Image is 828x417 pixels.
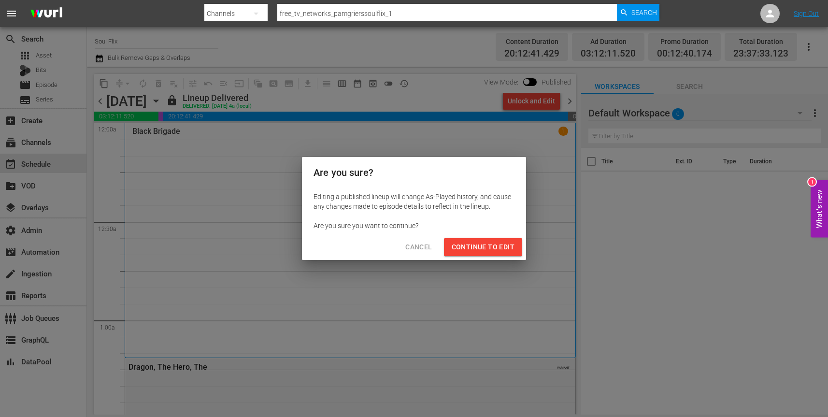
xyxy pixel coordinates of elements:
button: Continue to Edit [444,238,522,256]
h2: Are you sure? [314,165,514,180]
a: Sign Out [794,10,819,17]
span: Cancel [405,241,432,253]
div: Editing a published lineup will change As-Played history, and cause any changes made to episode d... [314,192,514,211]
span: Search [631,4,657,21]
span: menu [6,8,17,19]
span: Continue to Edit [452,241,514,253]
button: Cancel [398,238,440,256]
img: ans4CAIJ8jUAAAAAAAAAAAAAAAAAAAAAAAAgQb4GAAAAAAAAAAAAAAAAAAAAAAAAJMjXAAAAAAAAAAAAAAAAAAAAAAAAgAT5G... [23,2,70,25]
button: Open Feedback Widget [811,180,828,237]
div: 1 [808,178,816,186]
div: Are you sure you want to continue? [314,221,514,230]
